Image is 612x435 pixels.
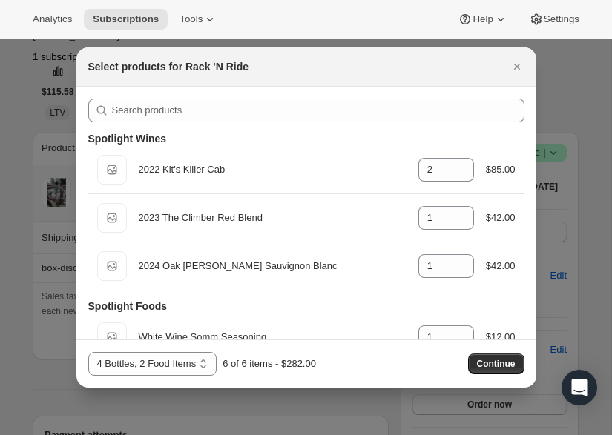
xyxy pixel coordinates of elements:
[139,259,407,273] div: 2024 Oak [PERSON_NAME] Sauvignon Blanc
[477,358,516,370] span: Continue
[24,9,81,30] button: Analytics
[33,13,72,25] span: Analytics
[88,131,167,146] h3: Spotlight Wines
[88,299,168,313] h3: Spotlight Foods
[507,56,527,77] button: Close
[486,330,516,345] div: $12.00
[473,13,493,25] span: Help
[223,356,316,371] div: 6 of 6 items - $282.00
[171,9,226,30] button: Tools
[562,370,597,405] div: Open Intercom Messenger
[84,9,168,30] button: Subscriptions
[139,162,407,177] div: 2022 Kit's Killer Cab
[93,13,159,25] span: Subscriptions
[520,9,588,30] button: Settings
[486,259,516,273] div: $42.00
[180,13,203,25] span: Tools
[139,330,407,345] div: White Wine Somm Seasoning
[486,162,516,177] div: $85.00
[486,210,516,225] div: $42.00
[544,13,579,25] span: Settings
[468,353,524,374] button: Continue
[112,99,524,122] input: Search products
[449,9,516,30] button: Help
[139,210,407,225] div: 2023 The Climber Red Blend
[88,59,249,74] h2: Select products for Rack 'N Ride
